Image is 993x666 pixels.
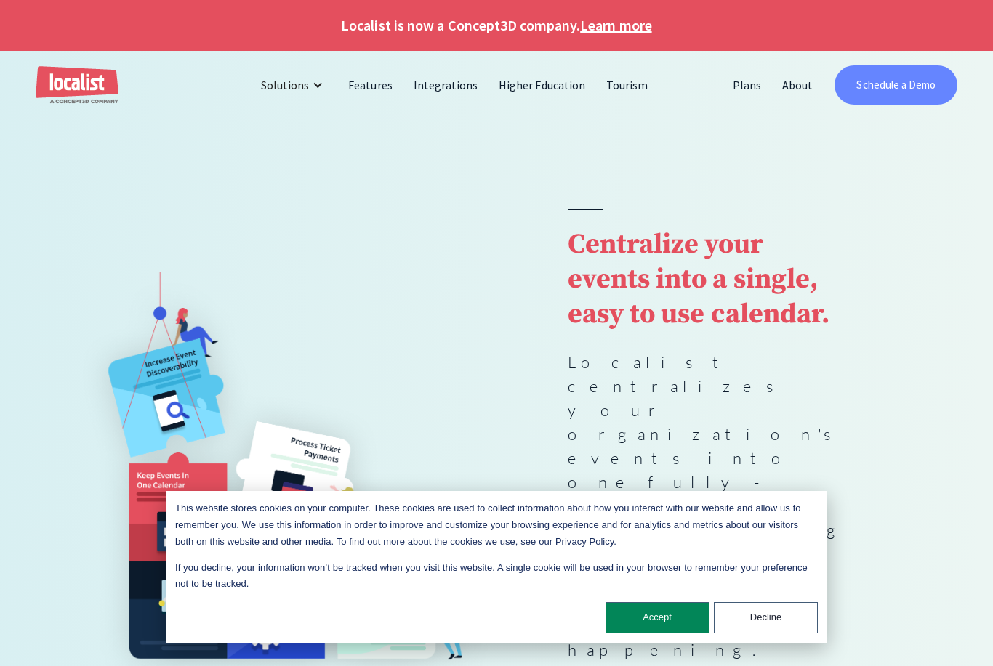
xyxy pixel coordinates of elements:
a: Higher Education [489,68,597,102]
div: Cookie banner [166,491,827,643]
a: About [772,68,824,102]
button: Decline [714,602,818,633]
a: Tourism [596,68,659,102]
a: Features [338,68,403,102]
p: Localist centralizes your organization's events into one fully-branded calendar, making it easier... [568,350,851,662]
a: Integrations [403,68,489,102]
a: Schedule a Demo [835,65,957,105]
p: This website stores cookies on your computer. These cookies are used to collect information about... [175,500,818,550]
div: Solutions [261,76,309,94]
button: Accept [606,602,709,633]
a: home [36,66,118,105]
a: Learn more [580,15,651,36]
div: Solutions [250,68,338,102]
strong: Centralize your events into a single, easy to use calendar. [568,227,829,332]
p: If you decline, your information won’t be tracked when you visit this website. A single cookie wi... [175,560,818,593]
a: Plans [723,68,772,102]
